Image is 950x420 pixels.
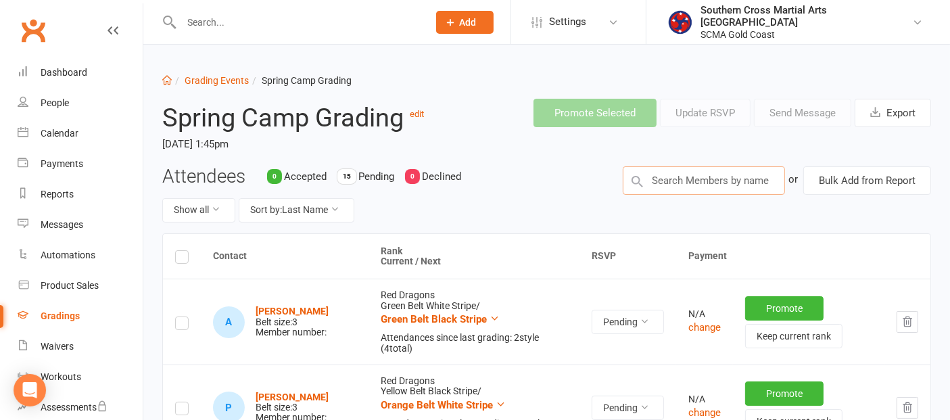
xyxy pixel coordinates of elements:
[18,271,143,301] a: Product Sales
[213,306,245,338] div: A
[369,279,579,365] td: Red Dragons Green Belt White Stripe /
[358,170,394,183] span: Pending
[162,166,245,187] h3: Attendees
[41,67,87,78] div: Dashboard
[162,133,471,156] time: [DATE] 1:45pm
[381,399,493,411] span: Orange Belt White Stripe
[239,198,354,223] button: Sort by:Last Name
[803,166,931,195] button: Bulk Add from Report
[41,158,83,169] div: Payments
[162,198,235,223] button: Show all
[41,371,81,382] div: Workouts
[41,341,74,352] div: Waivers
[381,397,506,413] button: Orange Belt White Stripe
[177,13,419,32] input: Search...
[381,333,567,354] div: Attendances since last grading: 2 style ( 4 total)
[18,149,143,179] a: Payments
[162,99,471,132] h2: Spring Camp Grading
[688,309,721,319] div: N/A
[788,166,798,192] div: or
[18,301,143,331] a: Gradings
[41,189,74,200] div: Reports
[592,310,664,334] button: Pending
[579,234,676,279] th: RSVP
[700,4,912,28] div: Southern Cross Martial Arts [GEOGRAPHIC_DATA]
[249,73,352,88] li: Spring Camp Grading
[201,234,369,279] th: Contact
[41,310,80,321] div: Gradings
[256,306,329,337] div: Belt size: 3 Member number:
[18,210,143,240] a: Messages
[18,179,143,210] a: Reports
[41,219,83,230] div: Messages
[745,324,842,348] button: Keep current rank
[855,99,931,127] button: Export
[41,128,78,139] div: Calendar
[667,9,694,36] img: thumb_image1620786302.png
[592,396,664,420] button: Pending
[688,394,721,404] div: N/A
[460,17,477,28] span: Add
[267,169,282,184] div: 0
[284,170,327,183] span: Accepted
[676,234,930,279] th: Payment
[256,306,329,317] a: [PERSON_NAME]
[381,311,500,327] button: Green Belt Black Stripe
[369,234,579,279] th: Rank Current / Next
[410,109,424,119] a: edit
[436,11,494,34] button: Add
[381,313,487,325] span: Green Belt Black Stripe
[549,7,586,37] span: Settings
[18,331,143,362] a: Waivers
[256,392,329,402] a: [PERSON_NAME]
[422,170,461,183] span: Declined
[185,75,249,86] a: Grading Events
[745,381,824,406] button: Promote
[688,319,721,335] button: change
[16,14,50,47] a: Clubworx
[41,280,99,291] div: Product Sales
[18,88,143,118] a: People
[18,118,143,149] a: Calendar
[41,97,69,108] div: People
[41,402,108,413] div: Assessments
[14,374,46,406] div: Open Intercom Messenger
[337,169,356,184] div: 15
[745,296,824,321] button: Promote
[405,169,420,184] div: 0
[623,166,785,195] input: Search Members by name
[18,240,143,271] a: Automations
[700,28,912,41] div: SCMA Gold Coast
[18,362,143,392] a: Workouts
[41,250,95,260] div: Automations
[18,57,143,88] a: Dashboard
